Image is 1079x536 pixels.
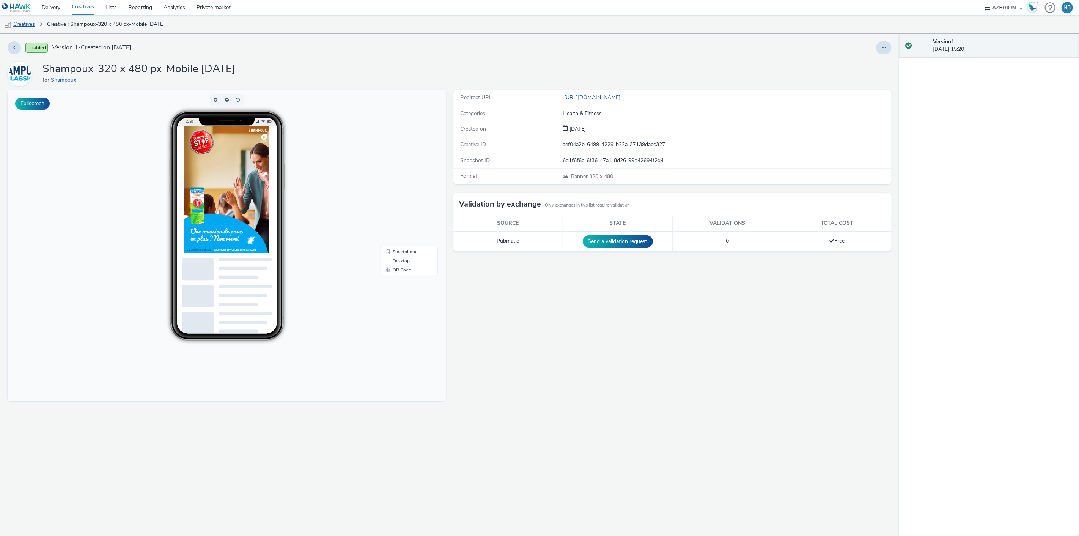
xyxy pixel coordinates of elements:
[42,76,51,84] span: for
[4,21,11,28] img: mobile
[568,125,586,133] div: Creation 11 September 2025, 15:20
[459,199,541,210] h3: Validation by exchange
[460,110,485,117] span: Categories
[460,157,490,164] span: Snapshot ID
[385,169,402,173] span: Desktop
[177,36,262,163] img: Advertisement preview
[43,15,168,33] a: Creative : Shampoux-320 x 480 px-Mobile [DATE]
[460,94,492,101] span: Redirect URL
[545,202,629,208] small: Only exchanges in this list require validation
[1027,2,1038,14] img: Hawk Academy
[460,141,486,148] span: Creative ID
[453,216,563,231] th: Source
[385,159,410,164] span: Smartphone
[453,231,563,251] td: Pubmatic
[933,38,1073,54] div: [DATE] 15:20
[385,178,403,182] span: QR Code
[563,110,891,117] div: Health & Fitness
[460,172,477,180] span: Format
[51,76,79,84] a: Shampoux
[829,237,845,244] span: Free
[42,62,235,76] h1: Shampoux-320 x 480 px-Mobile [DATE]
[673,216,782,231] th: Validations
[782,216,892,231] th: Total cost
[563,157,891,164] div: 6d1f6f6e-6f36-47a1-8d26-99b42694f2d4
[568,125,586,132] span: [DATE]
[460,125,486,132] span: Created on
[1027,2,1041,14] a: Hawk Academy
[375,157,429,166] li: Smartphone
[375,175,429,184] li: QR Code
[563,141,891,148] div: aef04a2b-6499-4229-b22a-37139dacc327
[1064,2,1071,13] div: NB
[15,98,50,110] button: Fullscreen
[583,235,653,248] button: Send a validation request
[726,237,729,244] span: 0
[52,43,131,52] span: Version 1 - Created on [DATE]
[375,166,429,175] li: Desktop
[571,173,590,180] span: Banner
[563,94,624,101] a: [URL][DOMAIN_NAME]
[933,38,955,45] strong: Version 1
[25,43,48,53] span: Enabled
[9,63,31,85] img: Shampoux
[563,216,673,231] th: State
[177,29,186,33] span: 15:20
[8,70,35,77] a: Shampoux
[2,3,31,13] img: undefined Logo
[571,173,613,180] span: 320 x 480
